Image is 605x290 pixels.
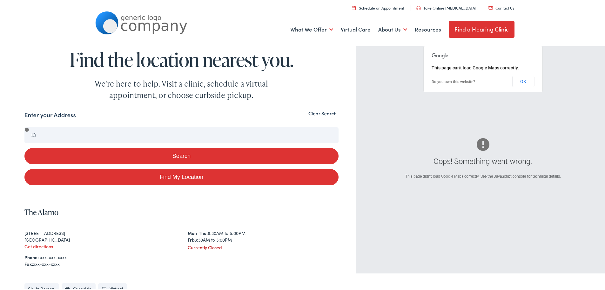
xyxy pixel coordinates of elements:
[488,4,514,9] a: Contact Us
[40,253,67,259] a: xxx-xxx-xxxx
[24,109,76,118] label: Enter your Address
[188,235,194,242] strong: Fri:
[290,17,333,40] a: What We Offer
[24,48,339,69] h1: Find the location nearest you.
[24,235,175,242] div: [GEOGRAPHIC_DATA]
[352,4,356,9] img: utility icon
[80,77,283,100] div: We're here to help. Visit a clinic, schedule a virtual appointment, or choose curbside pickup.
[24,147,339,163] button: Search
[306,109,339,115] button: Clear Search
[512,74,534,86] button: OK
[416,4,476,9] a: Take Online [MEDICAL_DATA]
[383,154,583,166] div: Oops! Something went wrong.
[352,4,404,9] a: Schedule an Appointment
[432,64,519,69] span: This page can't load Google Maps correctly.
[24,259,33,266] strong: Fax:
[416,5,421,9] img: utility icon
[188,243,339,250] div: Currently Closed
[24,242,53,248] a: Get directions
[24,259,339,266] div: xxx-xxx-xxxx
[24,168,339,184] a: Find My Location
[188,229,208,235] strong: Mon-Thu:
[24,126,339,142] input: Enter your address or zip code
[24,206,58,216] a: The Alamo
[24,229,175,235] div: [STREET_ADDRESS]
[415,17,441,40] a: Resources
[188,229,339,242] div: 8:30AM to 5:00PM 8:30AM to 3:00PM
[449,19,514,37] a: Find a Hearing Clinic
[341,17,371,40] a: Virtual Care
[488,5,493,8] img: utility icon
[383,172,583,178] div: This page didn't load Google Maps correctly. See the JavaScript console for technical details.
[24,253,39,259] strong: Phone:
[378,17,407,40] a: About Us
[432,78,475,83] a: Do you own this website?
